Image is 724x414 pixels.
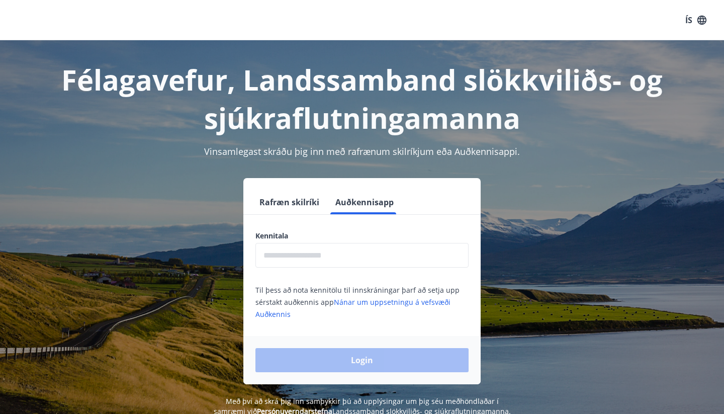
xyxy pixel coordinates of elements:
h1: Félagavefur, Landssamband slökkviliðs- og sjúkraflutningamanna [12,60,712,137]
span: Vinsamlegast skráðu þig inn með rafrænum skilríkjum eða Auðkennisappi. [204,145,520,157]
button: Rafræn skilríki [255,190,323,214]
span: Til þess að nota kennitölu til innskráningar þarf að setja upp sérstakt auðkennis app [255,285,460,319]
a: Nánar um uppsetningu á vefsvæði Auðkennis [255,297,450,319]
label: Kennitala [255,231,469,241]
button: Auðkennisapp [331,190,398,214]
button: ÍS [680,11,712,29]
